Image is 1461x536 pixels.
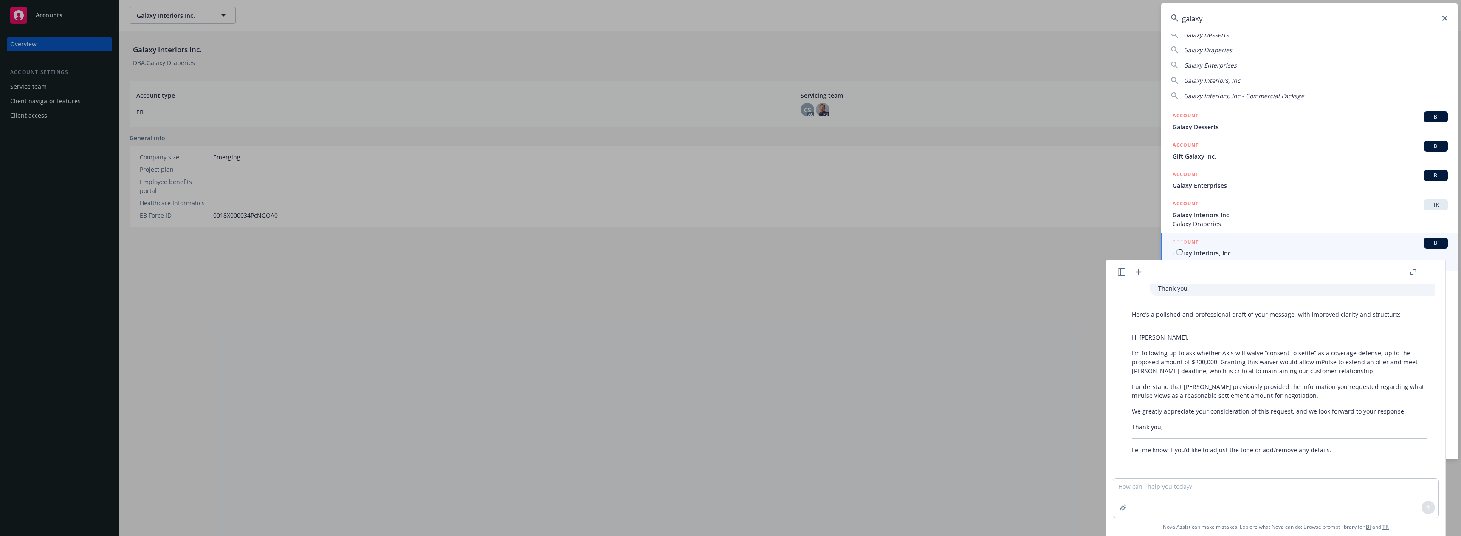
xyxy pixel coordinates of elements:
span: Galaxy Interiors, Inc [1184,77,1240,85]
span: Nova Assist can make mistakes. Explore what Nova can do: Browse prompt library for and [1163,518,1389,536]
p: I’m following up to ask whether Axis will waive “consent to settle” as a coverage defense, up to ... [1132,349,1427,375]
span: BI [1427,172,1444,179]
span: TR [1427,201,1444,209]
h5: ACCOUNT [1173,199,1199,210]
a: ACCOUNTTRGalaxy Interiors Inc.Galaxy Draperies [1161,195,1458,233]
span: Galaxy Interiors Inc. [1173,210,1448,219]
span: Gift Galaxy Inc. [1173,152,1448,161]
span: Galaxy Desserts [1184,31,1229,39]
a: ACCOUNTBIGift Galaxy Inc. [1161,136,1458,165]
h5: ACCOUNT [1173,111,1199,122]
a: ACCOUNTBIGalaxy Desserts [1161,107,1458,136]
p: Hi [PERSON_NAME], [1132,333,1427,342]
input: Search... [1161,3,1458,34]
span: Galaxy Draperies [1184,46,1232,54]
span: Galaxy Enterprises [1184,61,1237,69]
p: Here’s a polished and professional draft of your message, with improved clarity and structure: [1132,310,1427,319]
h5: ACCOUNT [1173,170,1199,180]
a: ACCOUNTBIGalaxy Enterprises [1161,165,1458,195]
span: Galaxy Desserts [1173,122,1448,131]
p: I understand that [PERSON_NAME] previously provided the information you requested regarding what ... [1132,382,1427,400]
h5: ACCOUNT [1173,238,1199,248]
a: BI [1366,523,1371,530]
h5: ACCOUNT [1173,141,1199,151]
span: Galaxy Draperies [1173,258,1448,267]
span: BI [1427,239,1444,247]
span: BI [1427,142,1444,150]
a: ACCOUNTBIGalaxy Interiors, IncGalaxy Draperies [1161,233,1458,271]
p: We greatly appreciate your consideration of this request, and we look forward to your response. [1132,407,1427,416]
p: Let me know if you’d like to adjust the tone or add/remove any details. [1132,445,1427,454]
span: Galaxy Draperies [1173,219,1448,228]
p: Thank you, [1132,423,1427,431]
span: Galaxy Interiors, Inc [1173,249,1448,258]
p: Thank you, [1158,284,1427,293]
span: BI [1427,113,1444,121]
span: Galaxy Interiors, Inc - Commercial Package [1184,92,1304,100]
a: TR [1382,523,1389,530]
span: Galaxy Enterprises [1173,181,1448,190]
